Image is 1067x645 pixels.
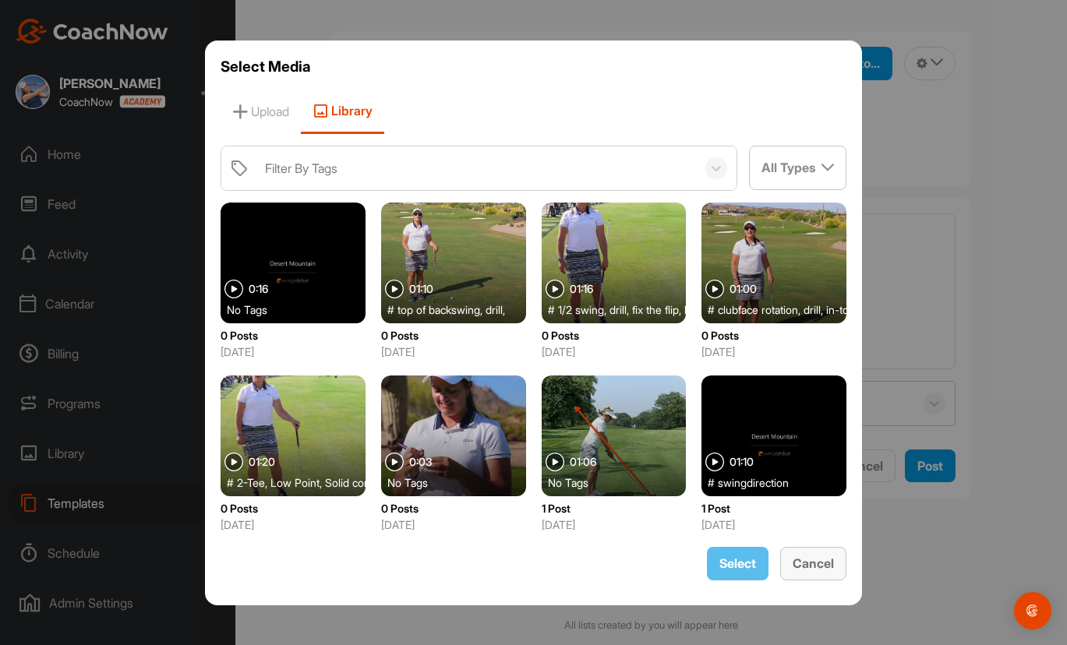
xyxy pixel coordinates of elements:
span: Library [301,90,384,134]
div: # [387,301,532,317]
p: [DATE] [542,516,687,533]
span: body turn , [684,301,733,317]
span: 0:03 [409,456,433,467]
div: # [708,301,853,317]
p: [DATE] [381,344,526,360]
img: play [224,453,243,471]
p: 1 Post [542,500,687,516]
button: Cancel [780,547,846,580]
button: Select [707,547,768,580]
span: Low Point , [270,474,322,490]
span: drill , [486,301,505,317]
span: 01:20 [249,456,275,467]
div: Filter By Tags [265,159,337,178]
span: 01:16 [570,284,593,294]
span: 01:10 [409,284,433,294]
div: No Tags [548,474,693,490]
span: Select [719,555,756,571]
span: Cancel [793,555,834,571]
span: Upload [221,90,301,134]
span: 0:16 [249,284,268,294]
span: top of backswing , [397,301,482,317]
p: [DATE] [381,516,526,533]
span: Solid contact , [325,474,390,490]
img: play [546,280,564,298]
span: clubface rotation , [718,301,800,317]
div: # [548,301,693,317]
span: 01:10 [730,456,754,467]
div: No Tags [387,474,532,490]
span: 2-Tee , [237,474,267,490]
div: All Types [750,146,846,189]
p: [DATE] [542,344,687,360]
span: 1/2 swing , [558,301,606,317]
p: 0 Posts [542,327,687,344]
p: 0 Posts [221,327,366,344]
img: play [705,453,724,471]
div: # [227,474,372,490]
img: play [385,280,404,298]
p: 0 Posts [701,327,846,344]
p: 0 Posts [381,500,526,516]
div: No Tags [227,301,372,317]
p: [DATE] [221,516,366,533]
img: play [224,280,243,298]
span: 01:00 [730,284,757,294]
span: fix the flip , [632,301,681,317]
img: play [385,453,404,471]
span: drill , [609,301,629,317]
span: swingdirection [718,474,789,490]
p: [DATE] [701,344,846,360]
p: [DATE] [701,516,846,533]
h3: Select Media [221,56,847,78]
img: play [705,280,724,298]
p: [DATE] [221,344,366,360]
span: drill , [804,301,823,317]
img: play [546,453,564,471]
img: tags [230,159,249,178]
span: in-to-out path , [826,301,896,317]
p: 1 Post [701,500,846,516]
span: 01:06 [570,456,596,467]
p: 0 Posts [381,327,526,344]
div: Open Intercom Messenger [1014,592,1051,629]
div: # [708,474,853,490]
p: 0 Posts [221,500,366,516]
